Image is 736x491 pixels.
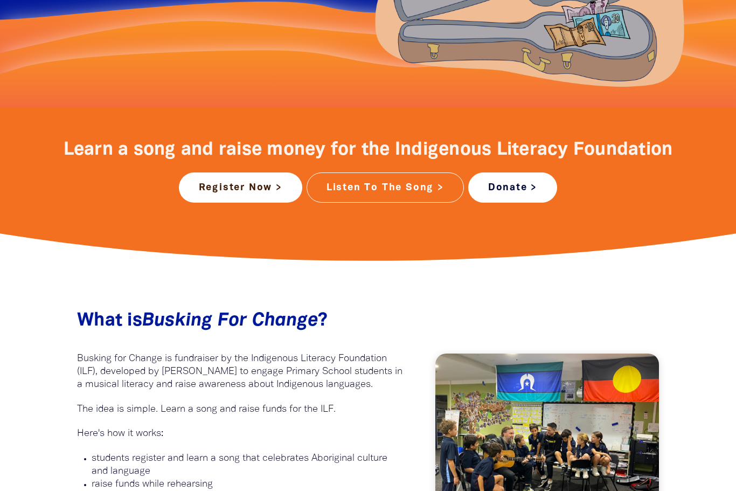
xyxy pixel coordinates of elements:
span: Learn a song and raise money for the Indigenous Literacy Foundation [64,142,673,158]
p: raise funds while rehearsing [92,478,403,491]
span: What is ? [77,313,328,329]
p: students register and learn a song that celebrates Aboriginal culture and language [92,452,403,478]
em: Busking For Change [142,313,318,329]
p: Busking for Change is fundraiser by the Indigenous Literacy Foundation (ILF), developed by [PERSO... [77,352,403,391]
a: Donate > [468,172,557,203]
a: Listen To The Song > [307,172,464,203]
a: Register Now > [179,172,302,203]
p: The idea is simple. Learn a song and raise funds for the ILF. [77,403,403,416]
p: Here's how it works: [77,427,403,440]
